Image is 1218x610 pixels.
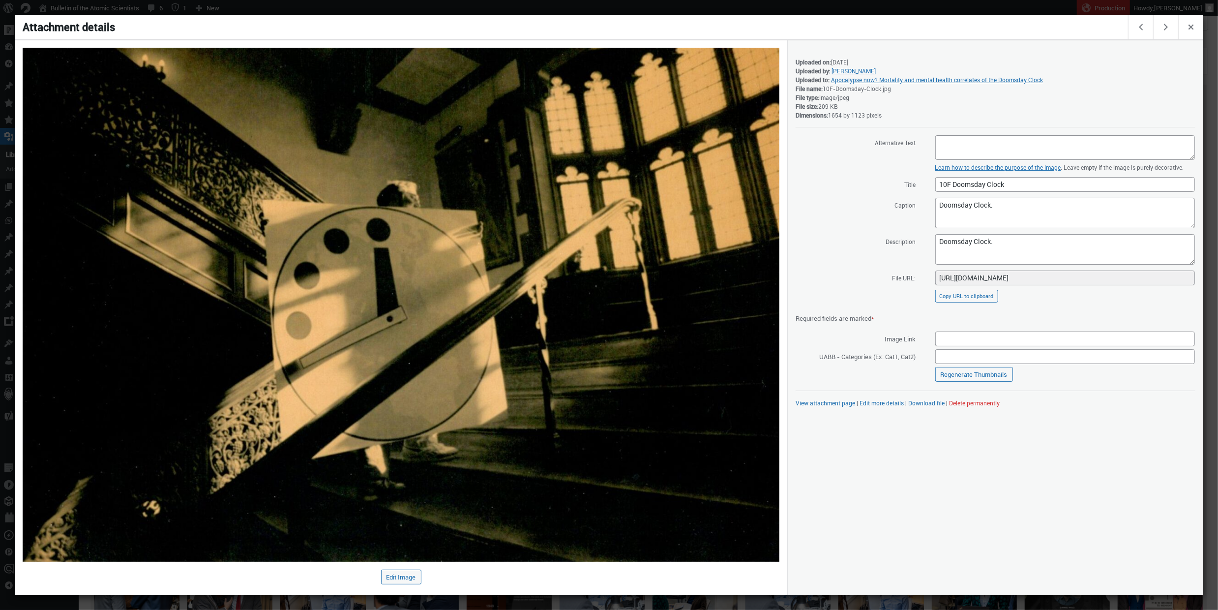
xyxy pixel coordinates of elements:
[935,163,1195,172] p: . Leave empty if the image is purely decorative.
[831,76,1043,84] a: Apocalypse now? Mortality and mental health correlates of the Doomsday Clock
[796,93,1195,102] div: image/jpeg
[796,111,1195,120] div: 1654 by 1123 pixels
[935,198,1195,228] textarea: Doomsday Clock.
[15,15,1129,39] h1: Attachment details
[796,76,830,84] strong: Uploaded to:
[796,177,916,191] label: Title
[796,58,1195,66] div: [DATE]
[860,399,904,407] a: Edit more details
[796,58,831,66] strong: Uploaded on:
[796,67,830,75] strong: Uploaded by:
[796,349,916,364] span: UABB - Categories (Ex: Cat1, Cat2)
[796,314,874,323] span: Required fields are marked
[935,367,1013,382] a: Regenerate Thumbnails
[832,67,876,75] a: [PERSON_NAME]
[796,85,823,92] strong: File name:
[796,84,1195,93] div: 10F-Doomsday-Clock.jpg
[796,111,828,119] strong: Dimensions:
[796,197,916,212] label: Caption
[796,102,818,110] strong: File size:
[949,399,1000,407] button: Delete permanently
[857,399,858,407] span: |
[796,331,916,346] span: Image Link
[796,234,916,248] label: Description
[946,399,948,407] span: |
[796,270,916,285] label: File URL:
[935,163,1061,171] a: Learn how to describe the purpose of the image(opens in a new tab)
[935,234,1195,265] textarea: Doomsday Clock.
[796,135,916,150] label: Alternative Text
[905,399,907,407] span: |
[796,93,819,101] strong: File type:
[796,102,1195,111] div: 209 KB
[935,290,998,303] button: Copy URL to clipboard
[796,399,855,407] a: View attachment page
[908,399,945,407] a: Download file
[381,570,421,584] button: Edit Image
